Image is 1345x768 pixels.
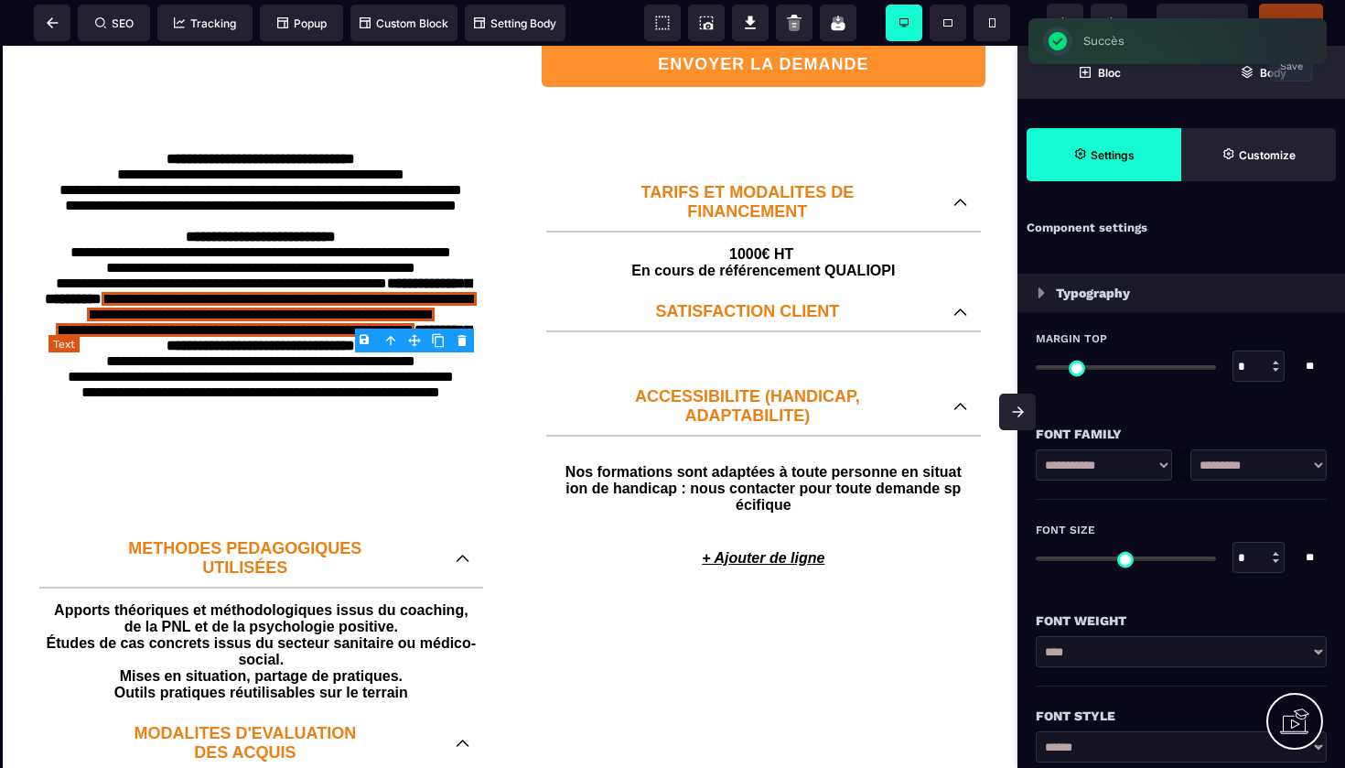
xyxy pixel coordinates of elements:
strong: Customize [1239,148,1296,162]
p: SATISFACTION CLIENT [560,256,935,276]
p: Nos formations sont adaptées à toute personne en situation de handicap : nous contacter pour tout... [565,418,963,468]
div: Component settings [1017,211,1345,246]
p: ACCESSIBILITE (HANDICAP, ADAPTABILITE) [560,341,935,380]
p: MODALITES D'EVALUATION DES ACQUIS [53,678,437,717]
span: Preview [1157,4,1248,40]
span: Margin Top [1036,331,1107,346]
span: Custom Block [360,16,448,30]
p: + Ajouter de ligne [537,495,990,530]
span: Tracking [174,16,236,30]
span: Font Size [1036,523,1095,537]
span: Open Blocks [1017,46,1181,99]
span: Previsualiser [1168,16,1236,29]
span: Open Style Manager [1181,128,1336,181]
span: Settings [1027,128,1181,181]
p: Typography [1056,282,1130,304]
img: loading [1038,287,1045,298]
div: Font Weight [1036,610,1327,632]
span: Popup [277,16,327,30]
div: Font Family [1036,423,1327,445]
strong: Settings [1091,148,1135,162]
span: Setting Body [474,16,556,30]
span: SEO [95,16,134,30]
text: Apports théoriques et méthodologiques issus du coaching, de la PNL et de la psychologie positive.... [44,552,479,660]
div: Font Style [1036,705,1327,727]
span: Screenshot [688,5,725,41]
p: METHODES PEDAGOGIQUES UTILISÉES [53,493,437,532]
p: TARIFS ET MODALITES DE FINANCEMENT [560,137,935,176]
span: Open Layer Manager [1181,46,1345,99]
span: View components [644,5,681,41]
strong: Bloc [1098,66,1121,80]
text: 1000€ HT En cours de référencement QUALIOPI [546,196,981,238]
strong: Body [1260,66,1286,80]
span: Publier [1273,16,1309,29]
